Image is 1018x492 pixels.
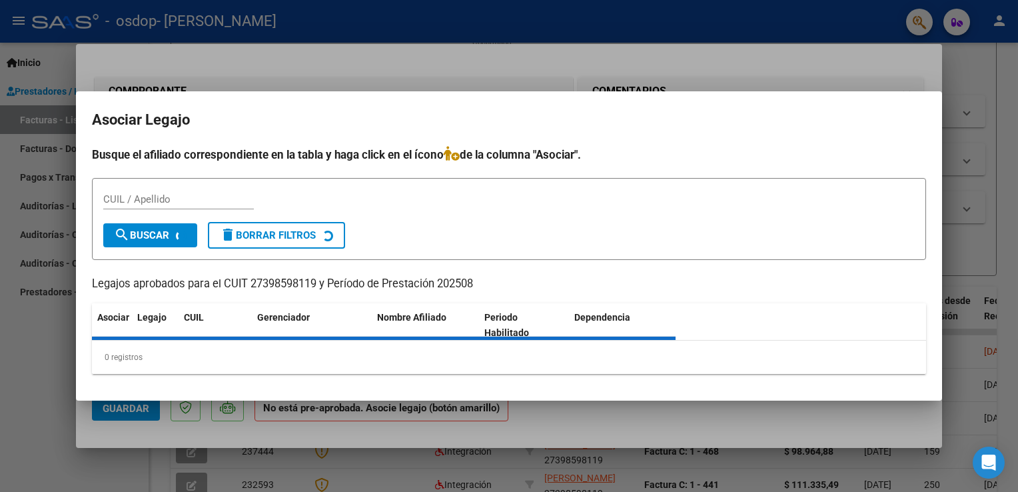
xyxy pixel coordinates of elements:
[479,303,569,347] datatable-header-cell: Periodo Habilitado
[92,303,132,347] datatable-header-cell: Asociar
[114,229,169,241] span: Buscar
[114,227,130,243] mat-icon: search
[252,303,372,347] datatable-header-cell: Gerenciador
[92,276,926,293] p: Legajos aprobados para el CUIT 27398598119 y Período de Prestación 202508
[92,107,926,133] h2: Asociar Legajo
[92,146,926,163] h4: Busque el afiliado correspondiente en la tabla y haga click en el ícono de la columna "Asociar".
[973,447,1005,479] div: Open Intercom Messenger
[484,312,529,338] span: Periodo Habilitado
[184,312,204,323] span: CUIL
[137,312,167,323] span: Legajo
[97,312,129,323] span: Asociar
[574,312,630,323] span: Dependencia
[372,303,479,347] datatable-header-cell: Nombre Afiliado
[132,303,179,347] datatable-header-cell: Legajo
[179,303,252,347] datatable-header-cell: CUIL
[103,223,197,247] button: Buscar
[257,312,310,323] span: Gerenciador
[569,303,676,347] datatable-header-cell: Dependencia
[92,341,926,374] div: 0 registros
[377,312,446,323] span: Nombre Afiliado
[220,229,316,241] span: Borrar Filtros
[208,222,345,249] button: Borrar Filtros
[220,227,236,243] mat-icon: delete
